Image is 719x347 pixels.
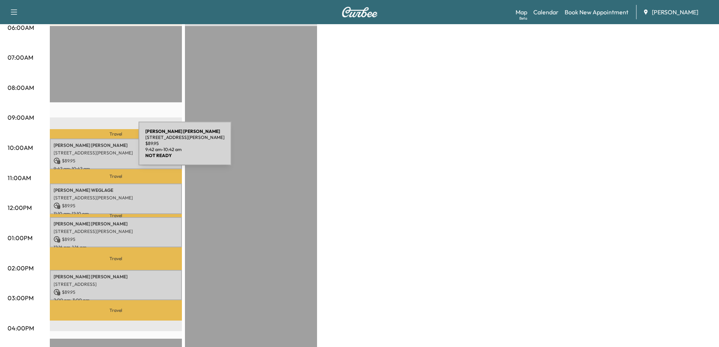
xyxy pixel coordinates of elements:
[54,221,178,227] p: [PERSON_NAME] [PERSON_NAME]
[54,274,178,280] p: [PERSON_NAME] [PERSON_NAME]
[54,281,178,287] p: [STREET_ADDRESS]
[8,173,31,182] p: 11:00AM
[8,143,33,152] p: 10:00AM
[8,233,32,242] p: 01:00PM
[54,244,178,250] p: 12:16 pm - 1:16 pm
[54,187,178,193] p: [PERSON_NAME] WEGLAGE
[516,8,527,17] a: MapBeta
[54,202,178,209] p: $ 89.95
[145,128,220,134] b: [PERSON_NAME] [PERSON_NAME]
[8,113,34,122] p: 09:00AM
[54,195,178,201] p: [STREET_ADDRESS][PERSON_NAME]
[54,157,178,164] p: $ 89.95
[145,147,225,153] p: 9:42 am - 10:42 am
[8,293,34,302] p: 03:00PM
[8,53,33,62] p: 07:00AM
[54,236,178,243] p: $ 89.95
[54,211,178,217] p: 11:10 am - 12:10 pm
[8,23,34,32] p: 06:00AM
[54,150,178,156] p: [STREET_ADDRESS][PERSON_NAME]
[342,7,378,17] img: Curbee Logo
[50,247,182,270] p: Travel
[54,142,178,148] p: [PERSON_NAME] [PERSON_NAME]
[519,15,527,21] div: Beta
[54,297,178,303] p: 2:00 pm - 3:00 pm
[533,8,559,17] a: Calendar
[54,166,178,172] p: 9:42 am - 10:42 am
[50,129,182,139] p: Travel
[8,264,34,273] p: 02:00PM
[8,83,34,92] p: 08:00AM
[565,8,628,17] a: Book New Appointment
[50,214,182,217] p: Travel
[145,153,172,158] b: NOT READY
[54,228,178,234] p: [STREET_ADDRESS][PERSON_NAME]
[50,300,182,321] p: Travel
[652,8,698,17] span: [PERSON_NAME]
[54,289,178,296] p: $ 89.95
[50,169,182,184] p: Travel
[145,134,225,140] p: [STREET_ADDRESS][PERSON_NAME]
[8,203,32,212] p: 12:00PM
[8,324,34,333] p: 04:00PM
[145,140,225,147] p: $ 89.95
